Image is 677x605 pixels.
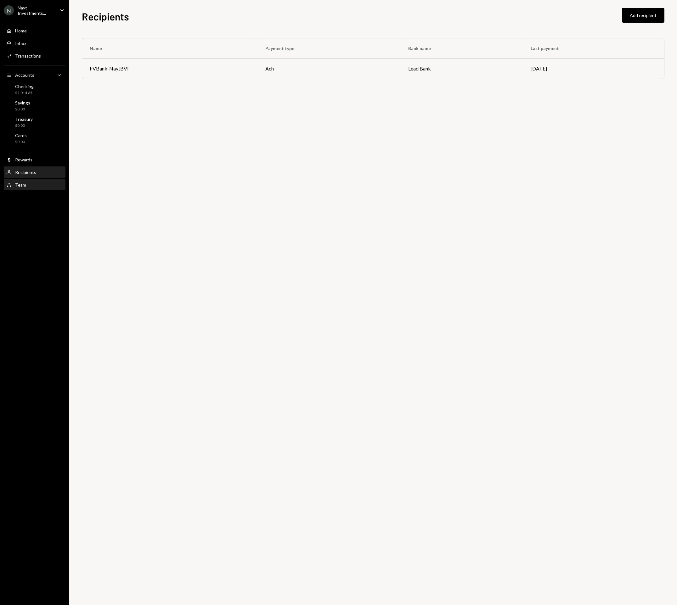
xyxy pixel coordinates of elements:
[523,38,664,59] th: Last payment
[4,179,65,190] a: Team
[15,100,30,105] div: Savings
[523,59,664,79] td: [DATE]
[622,8,664,23] button: Add recipient
[4,131,65,146] a: Cards$0.00
[265,65,393,72] div: ach
[4,69,65,81] a: Accounts
[401,38,523,59] th: Bank name
[18,5,55,16] div: Nayt Investments...
[4,50,65,61] a: Transactions
[15,133,27,138] div: Cards
[15,28,27,33] div: Home
[4,166,65,178] a: Recipients
[4,25,65,36] a: Home
[15,107,30,112] div: $0.00
[15,41,26,46] div: Inbox
[82,38,258,59] th: Name
[258,38,401,59] th: Payment type
[4,98,65,113] a: Savings$0.00
[4,115,65,130] a: Treasury$0.00
[15,139,27,145] div: $0.00
[401,59,523,79] td: Lead Bank
[15,116,33,122] div: Treasury
[4,5,14,15] div: N
[4,37,65,49] a: Inbox
[90,65,129,72] div: FVBank-NaytBVI
[15,72,34,78] div: Accounts
[82,10,129,23] h1: Recipients
[4,82,65,97] a: Checking$1,014.65
[4,154,65,165] a: Rewards
[15,123,33,128] div: $0.00
[15,90,34,96] div: $1,014.65
[15,53,41,59] div: Transactions
[15,84,34,89] div: Checking
[15,170,36,175] div: Recipients
[15,182,26,188] div: Team
[15,157,32,162] div: Rewards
